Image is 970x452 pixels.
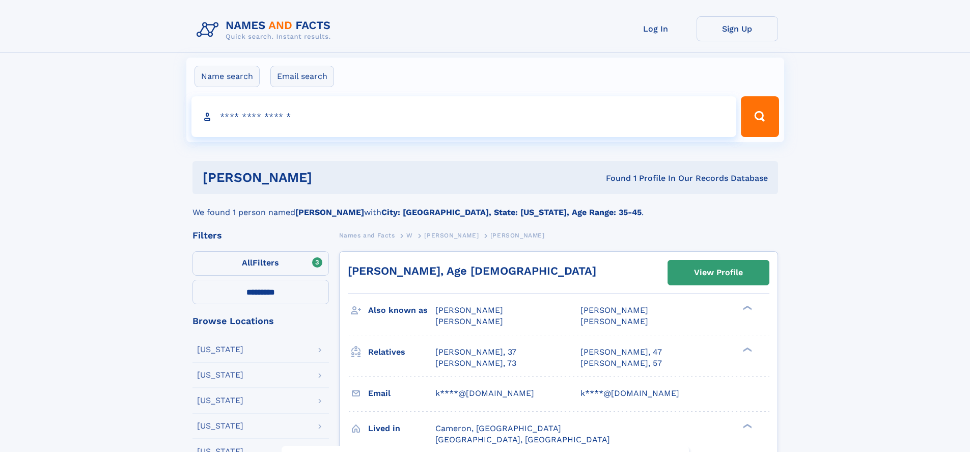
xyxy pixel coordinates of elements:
[668,260,769,285] a: View Profile
[435,358,516,369] a: [PERSON_NAME], 73
[740,346,753,353] div: ❯
[192,194,778,219] div: We found 1 person named with .
[490,232,545,239] span: [PERSON_NAME]
[197,396,243,405] div: [US_STATE]
[192,251,329,276] label: Filters
[192,231,329,240] div: Filters
[368,420,435,437] h3: Lived in
[368,385,435,402] h3: Email
[580,347,662,358] a: [PERSON_NAME], 47
[740,305,753,311] div: ❯
[195,66,260,87] label: Name search
[740,422,753,429] div: ❯
[435,435,610,444] span: [GEOGRAPHIC_DATA], [GEOGRAPHIC_DATA]
[197,422,243,430] div: [US_STATE]
[197,345,243,354] div: [US_STATE]
[339,229,395,242] a: Names and Facts
[580,305,648,315] span: [PERSON_NAME]
[435,347,516,358] a: [PERSON_NAME], 37
[368,343,435,361] h3: Relatives
[580,358,662,369] a: [PERSON_NAME], 57
[295,207,364,217] b: [PERSON_NAME]
[424,232,479,239] span: [PERSON_NAME]
[435,316,503,326] span: [PERSON_NAME]
[348,264,596,277] a: [PERSON_NAME], Age [DEMOGRAPHIC_DATA]
[697,16,778,41] a: Sign Up
[203,171,459,184] h1: [PERSON_NAME]
[741,96,779,137] button: Search Button
[406,232,413,239] span: W
[381,207,642,217] b: City: [GEOGRAPHIC_DATA], State: [US_STATE], Age Range: 35-45
[694,261,743,284] div: View Profile
[270,66,334,87] label: Email search
[368,302,435,319] h3: Also known as
[615,16,697,41] a: Log In
[459,173,768,184] div: Found 1 Profile In Our Records Database
[197,371,243,379] div: [US_STATE]
[192,16,339,44] img: Logo Names and Facts
[242,258,253,268] span: All
[435,305,503,315] span: [PERSON_NAME]
[424,229,479,242] a: [PERSON_NAME]
[191,96,737,137] input: search input
[192,316,329,326] div: Browse Locations
[406,229,413,242] a: W
[580,316,648,326] span: [PERSON_NAME]
[435,423,561,433] span: Cameron, [GEOGRAPHIC_DATA]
